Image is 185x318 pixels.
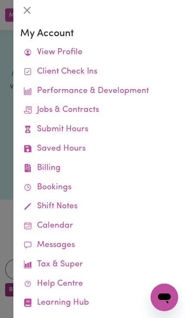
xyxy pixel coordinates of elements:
[20,197,178,216] a: Shift Notes
[20,120,178,139] a: Submit Hours
[20,62,178,82] a: Client Check Ins
[20,139,178,159] a: Saved Hours
[20,43,178,62] a: View Profile
[20,101,178,120] a: Jobs & Contracts
[20,275,178,294] a: Help Centre
[20,178,178,198] a: Bookings
[20,293,178,313] a: Learning Hub
[151,284,178,311] iframe: Button to launch messaging window
[20,216,178,236] a: Calendar
[20,236,178,255] a: Messages
[20,82,178,101] a: Performance & Development
[20,159,178,178] a: Billing
[20,28,178,40] h3: My Account
[20,255,178,275] a: Tax & Super
[20,3,34,17] button: Close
